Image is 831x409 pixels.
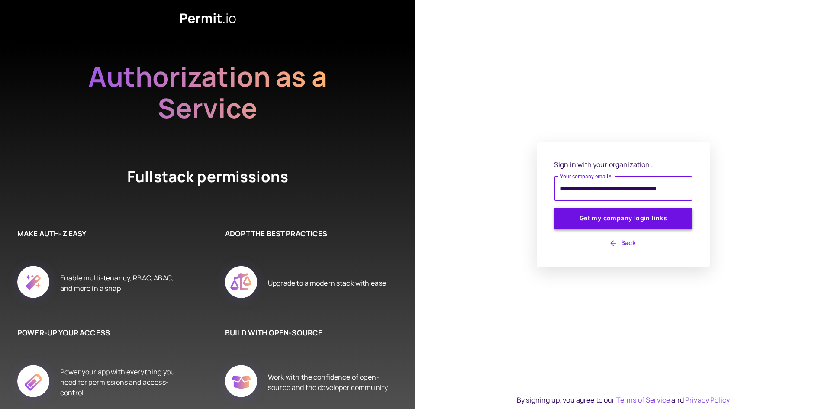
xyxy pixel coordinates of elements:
[95,166,320,193] h4: Fullstack permissions
[61,61,355,124] h2: Authorization as a Service
[554,208,692,229] button: Get my company login links
[616,395,670,405] a: Terms of Service
[268,256,386,310] div: Upgrade to a modern stack with ease
[517,395,730,405] div: By signing up, you agree to our and
[554,236,692,250] button: Back
[560,173,612,180] label: Your company email
[60,355,182,409] div: Power your app with everything you need for permissions and access-control
[554,159,692,170] p: Sign in with your organization:
[225,327,390,338] h6: BUILD WITH OPEN-SOURCE
[17,228,182,239] h6: MAKE AUTH-Z EASY
[60,256,182,310] div: Enable multi-tenancy, RBAC, ABAC, and more in a snap
[225,228,390,239] h6: ADOPT THE BEST PRACTICES
[268,355,390,409] div: Work with the confidence of open-source and the developer community
[17,327,182,338] h6: POWER-UP YOUR ACCESS
[685,395,730,405] a: Privacy Policy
